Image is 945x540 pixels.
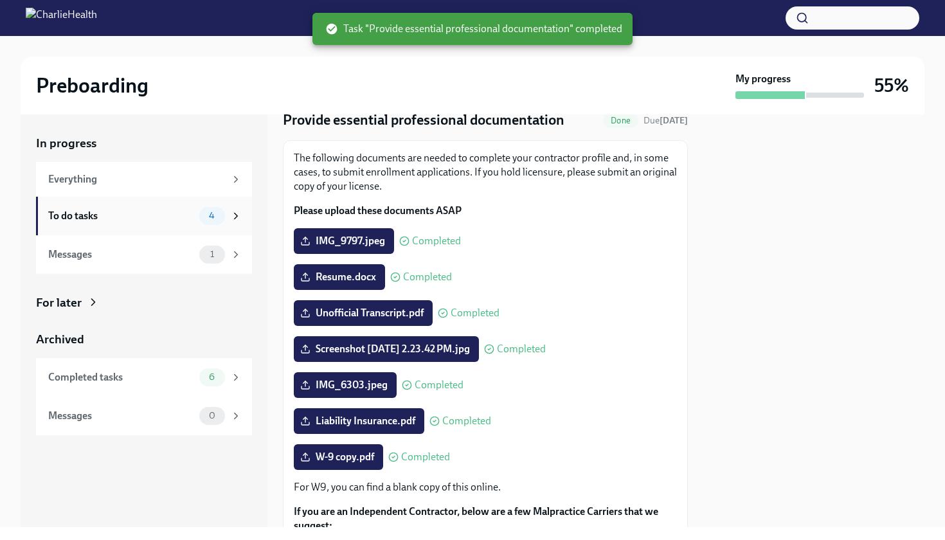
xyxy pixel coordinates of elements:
span: 1 [203,249,222,259]
div: Messages [48,409,194,423]
span: Liability Insurance.pdf [303,415,415,428]
span: Completed [497,344,546,354]
label: Liability Insurance.pdf [294,408,424,434]
span: Task "Provide essential professional documentation" completed [325,22,622,36]
span: W-9 copy.pdf [303,451,374,464]
strong: [DATE] [660,115,688,126]
strong: If you are an Independent Contractor, below are a few Malpractice Carriers that we suggest: [294,505,658,532]
p: The following documents are needed to complete your contractor profile and, in some cases, to sub... [294,151,677,194]
label: W-9 copy.pdf [294,444,383,470]
span: Completed [451,308,500,318]
a: To do tasks4 [36,197,252,235]
span: Done [603,116,638,125]
p: For W9, you can find a blank copy of this online. [294,480,677,494]
h2: Preboarding [36,73,148,98]
label: Unofficial Transcript.pdf [294,300,433,326]
span: IMG_6303.jpeg [303,379,388,392]
label: IMG_9797.jpeg [294,228,394,254]
a: Messages1 [36,235,252,274]
span: Unofficial Transcript.pdf [303,307,424,319]
span: Completed [401,452,450,462]
div: Completed tasks [48,370,194,384]
div: To do tasks [48,209,194,223]
span: Completed [412,236,461,246]
span: August 24th, 2025 09:00 [643,114,688,127]
h4: Provide essential professional documentation [283,111,564,130]
strong: My progress [735,72,791,86]
span: Resume.docx [303,271,376,283]
img: CharlieHealth [26,8,97,28]
div: Everything [48,172,225,186]
a: Everything [36,162,252,197]
a: For later [36,294,252,311]
span: 6 [201,372,222,382]
a: Messages0 [36,397,252,435]
span: Due [643,115,688,126]
span: IMG_9797.jpeg [303,235,385,248]
label: Resume.docx [294,264,385,290]
span: Completed [403,272,452,282]
a: In progress [36,135,252,152]
h3: 55% [874,74,909,97]
span: Completed [442,416,491,426]
span: Completed [415,380,464,390]
span: 4 [201,211,222,221]
span: Screenshot [DATE] 2.23.42 PM.jpg [303,343,470,355]
a: Completed tasks6 [36,358,252,397]
label: IMG_6303.jpeg [294,372,397,398]
strong: Please upload these documents ASAP [294,204,462,217]
a: Archived [36,331,252,348]
label: Screenshot [DATE] 2.23.42 PM.jpg [294,336,479,362]
span: 0 [201,411,223,420]
div: Messages [48,248,194,262]
div: For later [36,294,82,311]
